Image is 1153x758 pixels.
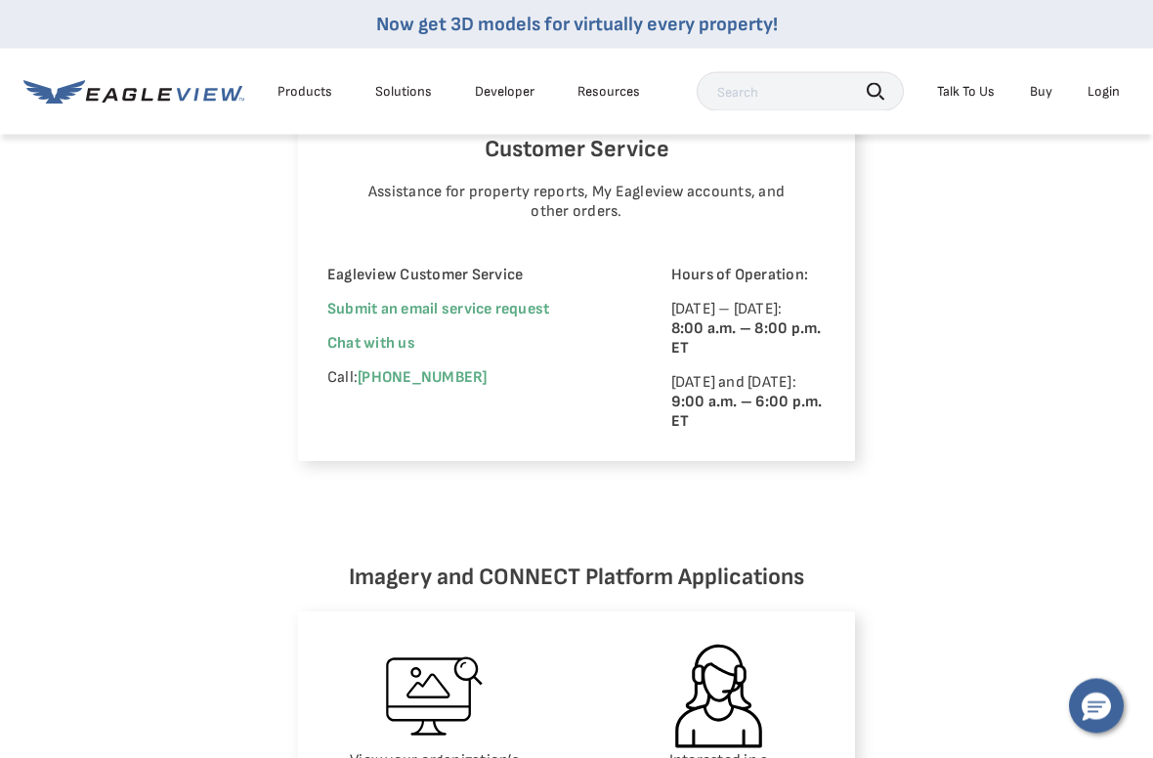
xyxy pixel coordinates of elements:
div: Resources [577,83,640,101]
a: Now get 3D models for virtually every property! [376,13,778,36]
h6: Customer Service [327,132,826,169]
span: Chat with us [327,335,415,354]
strong: 8:00 a.m. – 8:00 p.m. ET [671,320,822,358]
a: [PHONE_NUMBER] [358,369,487,388]
p: [DATE] and [DATE]: [671,374,826,433]
p: Hours of Operation: [671,267,826,286]
div: Solutions [375,83,432,101]
p: Eagleview Customer Service [327,267,618,286]
h6: Imagery and CONNECT Platform Applications [298,560,855,597]
div: Talk To Us [937,83,995,101]
p: Call: [327,369,618,389]
a: Submit an email service request [327,301,549,319]
strong: 9:00 a.m. – 6:00 p.m. ET [671,394,823,432]
p: Assistance for property reports, My Eagleview accounts, and other orders. [357,184,796,223]
div: Products [278,83,332,101]
a: Developer [475,83,534,101]
button: Hello, have a question? Let’s chat. [1069,679,1124,734]
div: Login [1088,83,1120,101]
p: [DATE] – [DATE]: [671,301,826,359]
a: Buy [1030,83,1052,101]
input: Search [697,72,904,111]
